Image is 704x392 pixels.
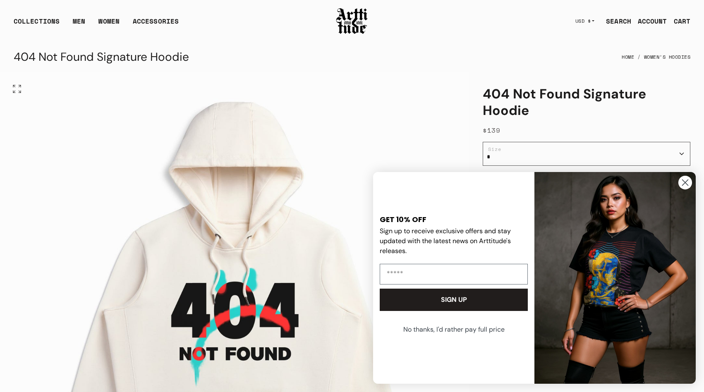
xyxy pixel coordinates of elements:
a: MEN [73,16,85,33]
button: SIGN UP [380,289,528,311]
ul: Main navigation [7,16,185,33]
input: Email [380,264,528,284]
a: WOMEN [98,16,120,33]
div: FLYOUT Form [365,164,704,392]
a: SEARCH [599,13,631,29]
a: ACCOUNT [631,13,667,29]
a: Women's Hoodies [644,48,691,66]
a: Home [622,48,634,66]
h1: 404 Not Found Signature Hoodie [483,86,690,119]
span: GET 10% OFF [380,214,426,225]
div: ACCESSORIES [133,16,179,33]
button: Close dialog [678,175,692,190]
div: 404 Not Found Signature Hoodie [14,47,189,67]
button: No thanks, I'd rather pay full price [379,319,529,340]
div: CART [674,16,690,26]
img: Arttitude [335,7,369,35]
span: $139 [483,125,500,135]
span: Sign up to receive exclusive offers and stay updated with the latest news on Arttitude's releases. [380,227,511,255]
span: USD $ [575,18,591,24]
div: COLLECTIONS [14,16,60,33]
a: Open cart [667,13,690,29]
img: 88b40c6e-4fbe-451e-b692-af676383430e.jpeg [534,172,696,384]
button: USD $ [570,12,600,30]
